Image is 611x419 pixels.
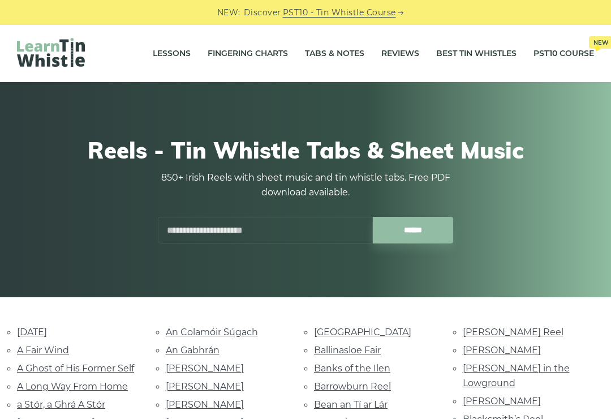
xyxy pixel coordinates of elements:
a: [PERSON_NAME] [166,381,244,392]
img: LearnTinWhistle.com [17,38,85,67]
a: Banks of the Ilen [314,363,390,374]
a: Tabs & Notes [305,40,364,68]
a: [PERSON_NAME] [166,363,244,374]
h1: Reels - Tin Whistle Tabs & Sheet Music [23,136,588,164]
a: Bean an Tí ar Lár [314,399,388,410]
a: A Ghost of His Former Self [17,363,134,374]
a: An Colamóir Súgach [166,327,258,337]
a: An Gabhrán [166,345,220,356]
a: [PERSON_NAME] in the Lowground [463,363,570,388]
a: [PERSON_NAME] Reel [463,327,563,337]
a: Best Tin Whistles [436,40,517,68]
a: A Fair Wind [17,345,69,356]
p: 850+ Irish Reels with sheet music and tin whistle tabs. Free PDF download available. [153,170,458,200]
a: [PERSON_NAME] [166,399,244,410]
a: [PERSON_NAME] [463,396,541,407]
a: Ballinasloe Fair [314,345,381,356]
a: [PERSON_NAME] [463,345,541,356]
a: Lessons [153,40,191,68]
a: Barrowburn Reel [314,381,391,392]
a: [DATE] [17,327,47,337]
a: Fingering Charts [208,40,288,68]
a: a Stór, a Ghrá A Stór [17,399,105,410]
a: [GEOGRAPHIC_DATA] [314,327,411,337]
a: A Long Way From Home [17,381,128,392]
a: PST10 CourseNew [533,40,594,68]
a: Reviews [381,40,419,68]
